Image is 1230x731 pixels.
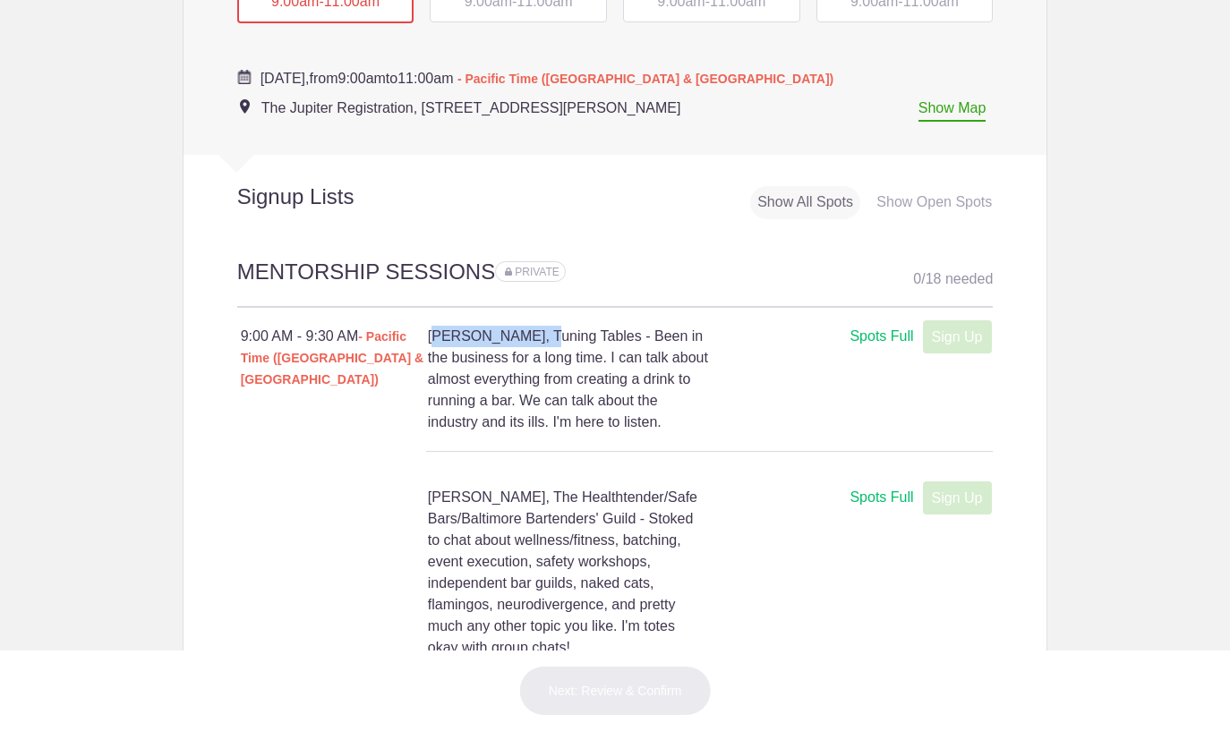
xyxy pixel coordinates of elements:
[505,266,559,278] span: Sign ups for this sign up list are private. Your sign up will be visible only to you and the even...
[337,71,385,86] span: 9:00am
[869,186,999,219] div: Show Open Spots
[261,71,310,86] span: [DATE],
[237,257,994,308] h2: MENTORSHIP SESSIONS
[921,271,925,286] span: /
[850,326,913,348] div: Spots Full
[918,100,987,122] a: Show Map
[261,71,834,86] span: from to
[428,487,709,659] h4: [PERSON_NAME], The Healthtender/Safe Bars/Baltimore Bartenders' Guild - Stoked to chat about well...
[184,183,472,210] h2: Signup Lists
[850,487,913,509] div: Spots Full
[428,326,709,433] h4: [PERSON_NAME], Tuning Tables - Been in the business for a long time. I can talk about almost ever...
[913,266,993,293] div: 0 18 needed
[505,268,512,276] img: Lock
[240,99,250,114] img: Event location
[515,266,559,278] span: PRIVATE
[457,72,833,86] span: - Pacific Time ([GEOGRAPHIC_DATA] & [GEOGRAPHIC_DATA])
[750,186,860,219] div: Show All Spots
[241,326,428,390] div: 9:00 AM - 9:30 AM
[519,666,712,716] button: Next: Review & Confirm
[237,70,252,84] img: Cal purple
[241,329,424,387] span: - Pacific Time ([GEOGRAPHIC_DATA] & [GEOGRAPHIC_DATA])
[397,71,453,86] span: 11:00am
[261,100,681,115] span: The Jupiter Registration, [STREET_ADDRESS][PERSON_NAME]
